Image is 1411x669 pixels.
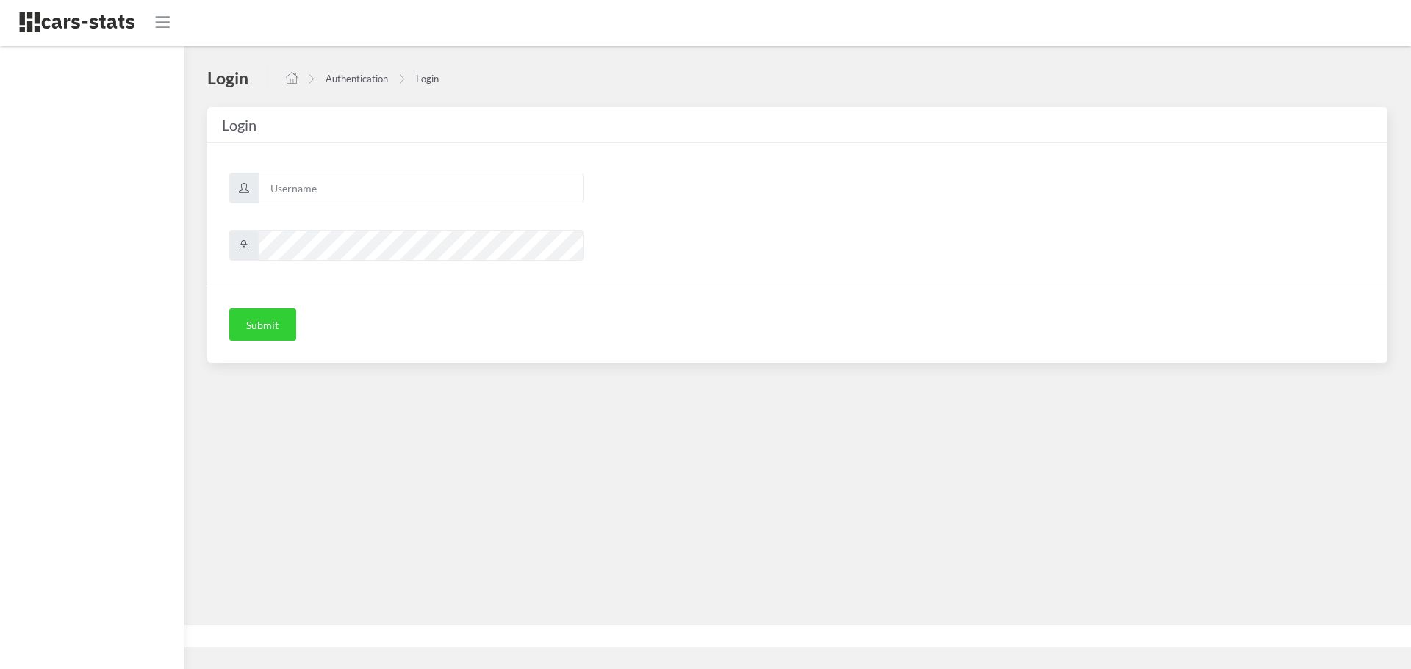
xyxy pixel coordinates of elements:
a: Login [416,73,439,84]
input: Username [258,173,584,203]
span: Login [222,116,256,134]
button: Submit [229,308,296,341]
h4: Login [207,67,248,89]
img: navbar brand [18,11,136,34]
a: Authentication [326,73,388,84]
